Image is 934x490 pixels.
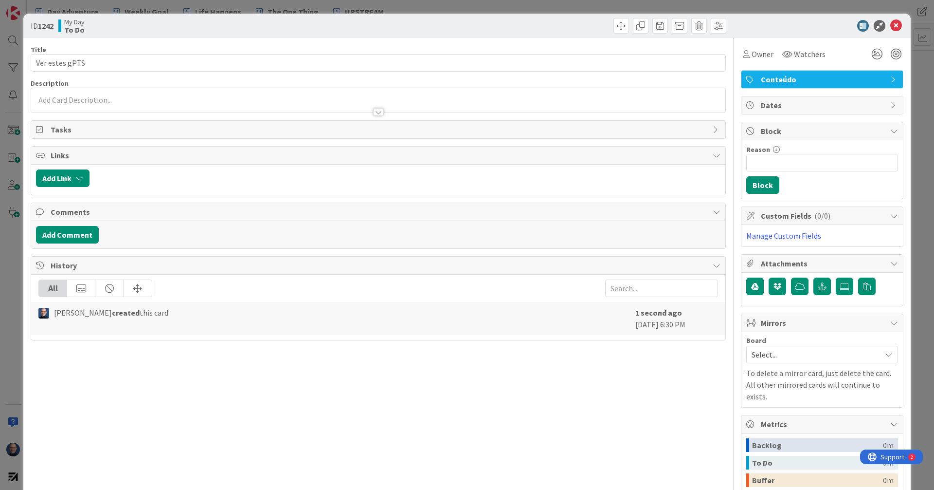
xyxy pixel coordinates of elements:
div: 0m [883,438,894,452]
span: Conteúdo [761,74,885,85]
img: Fg [38,308,49,319]
button: Add Link [36,170,90,187]
span: Dates [761,99,885,111]
span: Attachments [761,258,885,269]
span: Watchers [794,48,826,60]
b: created [112,308,140,318]
div: 2 [51,4,53,12]
span: Support [20,1,44,13]
span: Links [51,150,708,161]
div: 0m [883,473,894,487]
div: To Do [752,456,883,470]
span: Mirrors [761,317,885,329]
span: Tasks [51,124,708,135]
span: Board [746,337,766,344]
input: Search... [605,280,718,297]
input: type card name here... [31,54,726,72]
span: Select... [752,348,876,361]
b: 1242 [38,21,54,31]
label: Reason [746,145,770,154]
span: [PERSON_NAME] this card [54,307,168,319]
b: 1 second ago [635,308,682,318]
span: Custom Fields [761,210,885,222]
span: History [51,260,708,271]
div: Buffer [752,473,883,487]
p: To delete a mirror card, just delete the card. All other mirrored cards will continue to exists. [746,367,898,402]
span: Description [31,79,69,88]
b: To Do [64,26,85,34]
span: Metrics [761,418,885,430]
span: ID [31,20,54,32]
div: Backlog [752,438,883,452]
span: My Day [64,18,85,26]
div: [DATE] 6:30 PM [635,307,718,330]
span: Owner [752,48,773,60]
button: Add Comment [36,226,99,244]
button: Block [746,176,779,194]
a: Manage Custom Fields [746,231,821,241]
div: All [39,280,67,297]
span: Comments [51,206,708,218]
span: ( 0/0 ) [814,211,830,221]
label: Title [31,45,46,54]
span: Block [761,125,885,137]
